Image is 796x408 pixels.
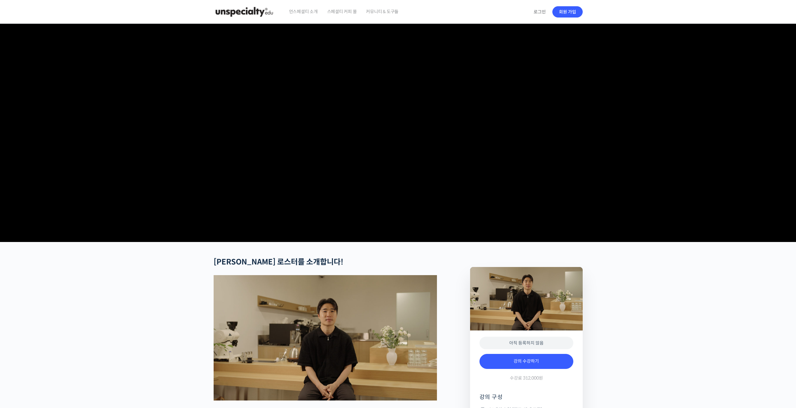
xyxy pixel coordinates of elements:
[479,337,573,350] div: 아직 등록하지 않음
[552,6,583,18] a: 회원 가입
[530,5,550,19] a: 로그인
[510,375,543,381] span: 수강료 312,000원
[479,354,573,369] a: 강의 수강하기
[479,393,573,406] h4: 강의 구성
[214,258,437,267] h2: [PERSON_NAME] 로스터를 소개합니다!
